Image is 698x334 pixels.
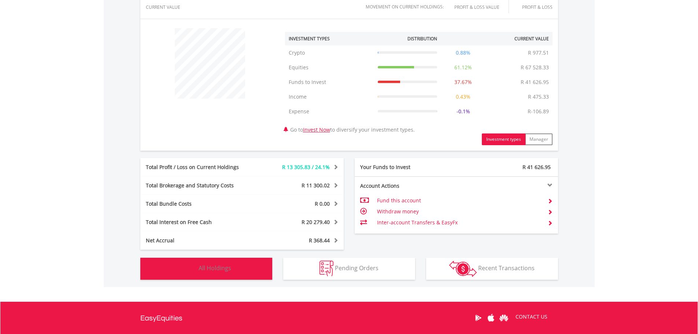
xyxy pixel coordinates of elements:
[426,258,558,280] button: Recent Transactions
[447,5,509,10] div: Profit & Loss Value
[280,25,558,145] div: Go to to diversify your investment types.
[485,32,553,45] th: Current Value
[320,261,333,276] img: pending_instructions-wht.png
[485,307,498,329] a: Apple
[285,45,374,60] td: Crypto
[146,5,201,10] div: CURRENT VALUE
[366,4,444,9] div: Movement on Current Holdings:
[407,36,437,42] div: Distribution
[525,133,553,145] button: Manager
[355,164,457,171] div: Your Funds to Invest
[441,60,485,75] td: 61.12%
[355,182,457,190] div: Account Actions
[441,89,485,104] td: 0.43%
[377,206,542,217] td: Withdraw money
[377,195,542,206] td: Fund this account
[517,75,553,89] td: R 41 626.95
[140,182,259,189] div: Total Brokerage and Statutory Costs
[285,89,374,104] td: Income
[283,258,415,280] button: Pending Orders
[282,164,330,170] span: R 13 305.83 / 24.1%
[510,307,553,327] a: CONTACT US
[478,264,535,272] span: Recent Transactions
[303,126,330,133] a: Invest Now
[518,5,553,10] div: Profit & Loss
[285,75,374,89] td: Funds to Invest
[285,32,374,45] th: Investment Types
[441,104,485,119] td: -0.1%
[181,261,197,276] img: holdings-wht.png
[524,89,553,104] td: R 475.33
[315,200,330,207] span: R 0.00
[140,164,259,171] div: Total Profit / Loss on Current Holdings
[335,264,378,272] span: Pending Orders
[498,307,510,329] a: Huawei
[140,200,259,208] div: Total Bundle Costs
[140,258,272,280] button: All Holdings
[524,104,553,119] td: R-106.89
[199,264,231,272] span: All Holdings
[522,164,551,170] span: R 41 626.95
[302,182,330,189] span: R 11 300.02
[285,60,374,75] td: Equities
[140,219,259,226] div: Total Interest on Free Cash
[517,60,553,75] td: R 67 528.33
[482,133,525,145] button: Investment types
[309,237,330,244] span: R 368.44
[377,217,542,228] td: Inter-account Transfers & EasyFx
[285,104,374,119] td: Expense
[524,45,553,60] td: R 977.51
[441,75,485,89] td: 37.67%
[472,307,485,329] a: Google Play
[140,237,259,244] div: Net Accrual
[302,219,330,225] span: R 20 279.40
[441,45,485,60] td: 0.88%
[449,261,477,277] img: transactions-zar-wht.png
